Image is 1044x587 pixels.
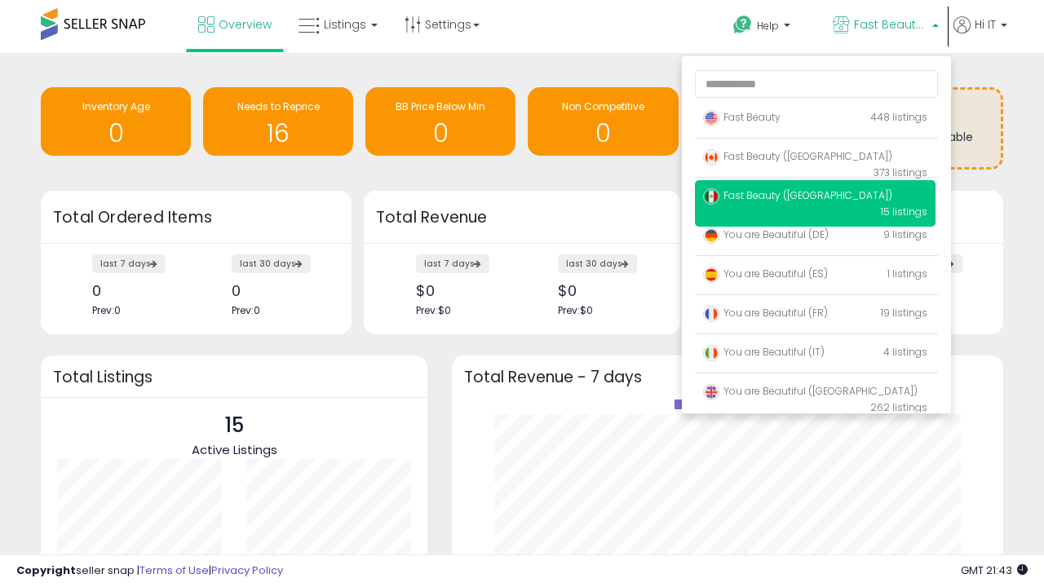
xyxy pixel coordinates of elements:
[870,110,927,124] span: 448 listings
[41,87,191,156] a: Inventory Age 0
[92,254,166,273] label: last 7 days
[237,99,320,113] span: Needs to Reprice
[365,87,515,156] a: BB Price Below Min 0
[192,410,277,441] p: 15
[92,303,121,317] span: Prev: 0
[703,345,825,359] span: You are Beautiful (IT)
[757,19,779,33] span: Help
[703,306,828,320] span: You are Beautiful (FR)
[416,303,451,317] span: Prev: $0
[887,267,927,280] span: 1 listings
[703,149,892,163] span: Fast Beauty ([GEOGRAPHIC_DATA])
[703,227,829,241] span: You are Beautiful (DE)
[416,254,489,273] label: last 7 days
[883,227,927,241] span: 9 listings
[720,2,818,53] a: Help
[232,303,260,317] span: Prev: 0
[703,110,781,124] span: Fast Beauty
[953,16,1007,53] a: Hi IT
[324,16,366,33] span: Listings
[874,166,927,179] span: 373 listings
[211,563,283,578] a: Privacy Policy
[92,282,184,299] div: 0
[374,120,507,147] h1: 0
[139,563,209,578] a: Terms of Use
[703,267,719,283] img: spain.png
[703,267,828,280] span: You are Beautiful (ES)
[536,120,670,147] h1: 0
[870,400,927,414] span: 262 listings
[211,120,345,147] h1: 16
[562,99,644,113] span: Non Competitive
[703,227,719,244] img: germany.png
[53,371,415,383] h3: Total Listings
[881,205,927,218] span: 15 listings
[16,563,76,578] strong: Copyright
[232,282,323,299] div: 0
[49,120,183,147] h1: 0
[558,254,637,273] label: last 30 days
[854,16,927,33] span: Fast Beauty ([GEOGRAPHIC_DATA])
[703,345,719,361] img: italy.png
[82,99,150,113] span: Inventory Age
[53,206,339,229] h3: Total Ordered Items
[703,384,918,398] span: You are Beautiful ([GEOGRAPHIC_DATA])
[703,188,892,202] span: Fast Beauty ([GEOGRAPHIC_DATA])
[558,303,593,317] span: Prev: $0
[703,384,719,400] img: uk.png
[528,87,678,156] a: Non Competitive 0
[703,306,719,322] img: france.png
[416,282,510,299] div: $0
[232,254,311,273] label: last 30 days
[732,15,753,35] i: Get Help
[219,16,272,33] span: Overview
[961,563,1028,578] span: 2025-08-14 21:43 GMT
[192,441,277,458] span: Active Listings
[464,371,991,383] h3: Total Revenue - 7 days
[558,282,652,299] div: $0
[203,87,353,156] a: Needs to Reprice 16
[883,345,927,359] span: 4 listings
[376,206,668,229] h3: Total Revenue
[703,188,719,205] img: mexico.png
[16,563,283,579] div: seller snap | |
[396,99,485,113] span: BB Price Below Min
[703,149,719,166] img: canada.png
[703,110,719,126] img: usa.png
[881,306,927,320] span: 19 listings
[975,16,996,33] span: Hi IT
